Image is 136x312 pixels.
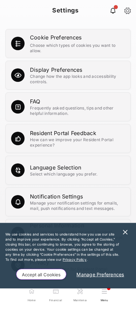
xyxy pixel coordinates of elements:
[30,66,125,85] a: Display PreferencesChange how the app looks and accessibility controls.
[16,269,66,280] button: Accept all Cookies
[30,200,125,211] div: Manage your notification settings for emails, mail, push notifications and text messages.
[44,283,68,308] a: Financial Custom
[30,221,125,246] a: Personal InformationAll of your personal info for your Resident Portal account. Phone, email, pas...
[28,295,36,302] span: Home
[30,74,125,85] div: Change how the app looks and accessibility controls.
[5,232,120,262] p: We use cookies and services to understand how you use our site and to improve your experience. By...
[30,66,125,74] div: Display Preferences
[30,97,125,105] div: FAQ
[30,33,81,41] div: Cookie Preferences
[30,192,125,211] a: Notification SettingsManage your notification settings for emails, mail, push notifications and t...
[30,97,125,116] a: FAQFrequently asked questions, tips and other helpful information.
[73,295,87,302] span: Maintenance PPP
[30,129,125,137] div: Resident Portal Feedback
[20,283,44,308] a: Home
[30,163,97,177] a: Language SelectionSelect which language you prefer.
[92,283,116,308] button: Menu
[101,295,108,302] span: Menu
[30,221,125,229] div: Personal Information
[68,283,92,308] a: Maintenance PPP
[30,43,125,54] div: Choose which types of cookies you want to allow.
[30,137,125,148] div: How can we improve your Resident Portal experience?
[63,257,86,261] u: Privacy Policy
[49,295,63,302] span: Financial Custom
[30,163,97,171] div: Language Selection
[76,272,124,277] u: Manage Preferences
[30,129,125,148] a: Resident Portal FeedbackHow can we improve your Resident Portal experience?
[30,192,125,200] div: Notification Settings
[30,105,125,116] div: Frequently asked questions, tips and other helpful information.
[30,171,97,177] div: Select which language you prefer.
